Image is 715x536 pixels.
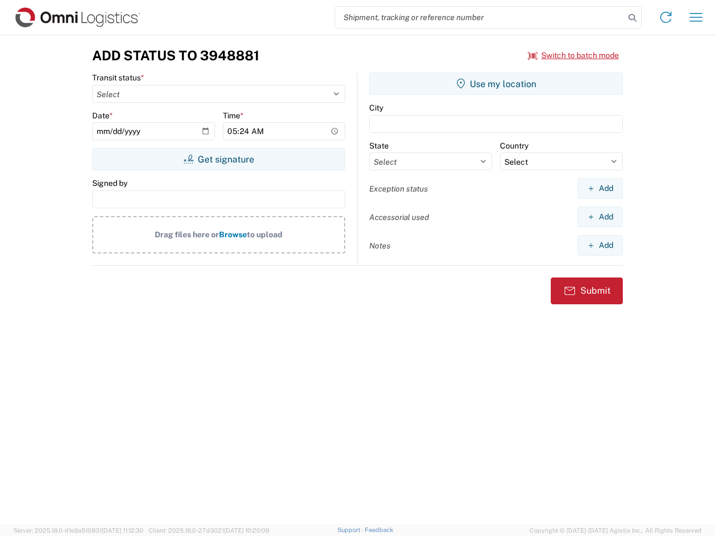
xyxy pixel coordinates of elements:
[578,235,623,256] button: Add
[219,230,247,239] span: Browse
[369,184,428,194] label: Exception status
[149,527,269,534] span: Client: 2025.18.0-27d3021
[92,73,144,83] label: Transit status
[369,212,429,222] label: Accessorial used
[92,178,127,188] label: Signed by
[500,141,528,151] label: Country
[335,7,625,28] input: Shipment, tracking or reference number
[369,141,389,151] label: State
[369,241,390,251] label: Notes
[578,207,623,227] button: Add
[92,47,259,64] h3: Add Status to 3948881
[551,277,623,304] button: Submit
[369,103,383,113] label: City
[102,527,144,534] span: [DATE] 11:12:30
[224,527,269,534] span: [DATE] 10:20:09
[13,527,144,534] span: Server: 2025.18.0-d1e9a510831
[223,111,244,121] label: Time
[92,111,113,121] label: Date
[578,178,623,199] button: Add
[369,73,623,95] button: Use my location
[365,527,393,533] a: Feedback
[92,148,345,170] button: Get signature
[247,230,283,239] span: to upload
[337,527,365,533] a: Support
[528,46,619,65] button: Switch to batch mode
[530,525,702,535] span: Copyright © [DATE]-[DATE] Agistix Inc., All Rights Reserved
[155,230,219,239] span: Drag files here or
